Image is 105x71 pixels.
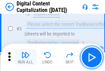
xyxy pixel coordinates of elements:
[26,39,80,47] div: TrailBalanceFlat - imported
[21,51,30,59] img: Run All
[91,3,99,11] img: Settings menu
[18,60,33,64] div: Run All
[65,60,74,64] div: Skip
[6,3,14,11] img: Back
[36,49,59,66] button: Undo
[59,49,81,66] button: Skip
[65,51,74,59] img: Skip
[82,4,88,10] img: Support
[14,49,36,66] button: Run All
[42,60,53,64] div: Undo
[17,0,80,13] div: Digital Content Capitalization ([DATE])
[86,52,97,63] img: Main button
[33,10,60,18] div: Import Sheet
[43,51,52,59] img: Undo
[17,26,22,31] span: # 3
